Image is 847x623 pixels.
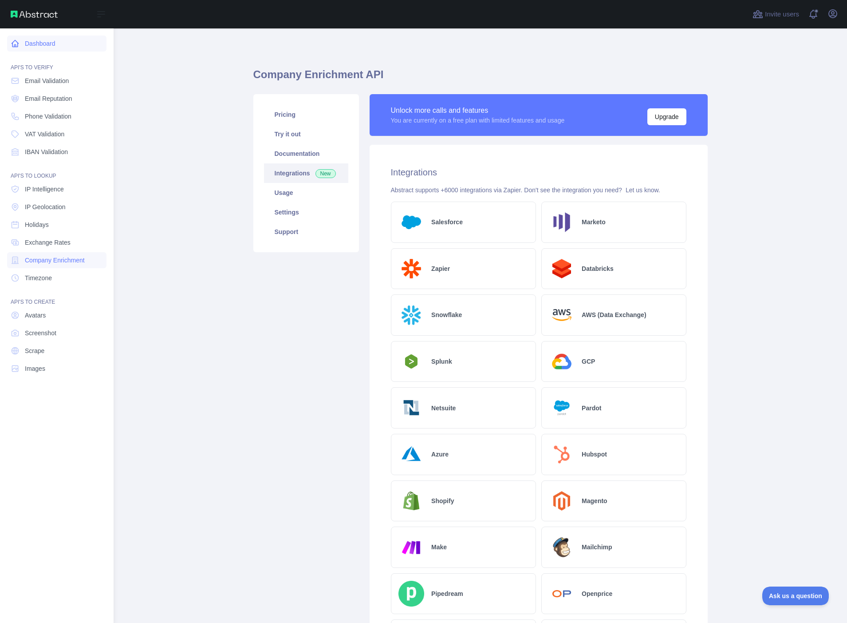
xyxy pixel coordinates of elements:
a: Timezone [7,270,106,286]
img: Logo [549,349,575,375]
a: Dashboard [7,36,106,52]
a: Images [7,361,106,377]
span: IP Intelligence [25,185,64,194]
h2: Pardot [582,404,601,413]
a: Let us know. [626,187,660,194]
img: Logo [549,581,575,607]
div: API'S TO LOOKUP [7,162,106,179]
span: Screenshot [25,329,56,337]
span: Email Validation [25,76,69,85]
img: Logo [549,488,575,514]
img: Logo [398,581,425,607]
button: Invite users [751,7,801,21]
img: Logo [398,488,425,514]
h2: Marketo [582,218,606,226]
h2: Mailchimp [582,543,612,552]
span: IBAN Validation [25,147,68,156]
img: Logo [549,441,575,468]
span: Timezone [25,274,52,282]
span: Exchange Rates [25,238,71,247]
span: Images [25,364,45,373]
a: Company Enrichment [7,252,106,268]
a: Email Validation [7,73,106,89]
h2: Zapier [431,264,450,273]
h2: Snowflake [431,310,462,319]
a: IBAN Validation [7,144,106,160]
span: New [315,169,336,178]
a: Pricing [264,105,348,124]
a: Holidays [7,217,106,233]
a: VAT Validation [7,126,106,142]
div: Abstract supports +6000 integrations via Zapier. Don't see the integration you need? [391,186,686,194]
img: Logo [398,441,425,468]
span: Invite users [765,9,799,20]
span: Email Reputation [25,94,72,103]
img: Logo [398,352,425,371]
img: Logo [398,209,425,235]
h2: Splunk [431,357,452,366]
a: Integrations New [264,163,348,183]
h2: Openprice [582,589,612,598]
div: API'S TO VERIFY [7,53,106,71]
img: Logo [398,395,425,421]
img: Logo [549,256,575,282]
h2: Integrations [391,166,686,179]
h1: Company Enrichment API [253,67,708,89]
a: Avatars [7,307,106,323]
img: Abstract API [11,11,58,18]
a: Email Reputation [7,91,106,107]
span: Holidays [25,220,49,229]
h2: AWS (Data Exchange) [582,310,646,319]
h2: GCP [582,357,595,366]
span: Phone Validation [25,112,71,121]
a: Support [264,222,348,242]
h2: Pipedream [431,589,463,598]
span: Avatars [25,311,46,320]
a: Screenshot [7,325,106,341]
a: IP Geolocation [7,199,106,215]
button: Upgrade [647,108,686,125]
h2: Magento [582,496,607,505]
img: Logo [398,534,425,560]
h2: Salesforce [431,218,463,226]
a: Exchange Rates [7,234,106,250]
iframe: Toggle Customer Support [762,587,829,605]
img: Logo [549,534,575,560]
span: VAT Validation [25,130,64,139]
span: Company Enrichment [25,256,85,265]
span: Scrape [25,346,44,355]
h2: Shopify [431,496,454,505]
a: Try it out [264,124,348,144]
a: Phone Validation [7,108,106,124]
a: Settings [264,202,348,222]
h2: Netsuite [431,404,456,413]
img: Logo [398,256,425,282]
div: API'S TO CREATE [7,288,106,306]
a: IP Intelligence [7,181,106,197]
div: You are currently on a free plan with limited features and usage [391,116,565,125]
h2: Make [431,543,447,552]
a: Usage [264,183,348,202]
h2: Databricks [582,264,614,273]
img: Logo [549,395,575,421]
h2: Azure [431,450,449,459]
img: Logo [549,302,575,328]
h2: Hubspot [582,450,607,459]
span: IP Geolocation [25,202,66,211]
img: Logo [398,302,425,328]
a: Scrape [7,343,106,359]
div: Unlock more calls and features [391,105,565,116]
a: Documentation [264,144,348,163]
img: Logo [549,209,575,235]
